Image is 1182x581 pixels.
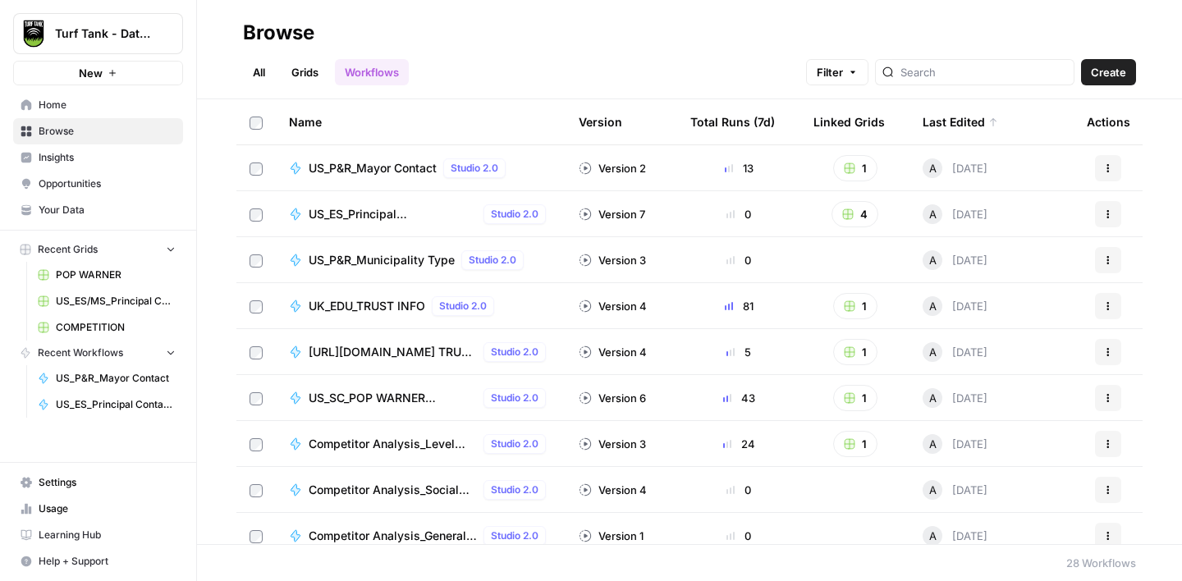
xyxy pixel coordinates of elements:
[13,144,183,171] a: Insights
[923,526,987,546] div: [DATE]
[309,298,425,314] span: UK_EDU_TRUST INFO
[491,483,538,497] span: Studio 2.0
[817,64,843,80] span: Filter
[13,13,183,54] button: Workspace: Turf Tank - Data Team
[56,268,176,282] span: POP WARNER
[30,262,183,288] a: POP WARNER
[929,298,937,314] span: A
[690,528,787,544] div: 0
[13,92,183,118] a: Home
[690,99,775,144] div: Total Runs (7d)
[13,522,183,548] a: Learning Hub
[13,237,183,262] button: Recent Grids
[579,298,647,314] div: Version 4
[243,20,314,46] div: Browse
[13,496,183,522] a: Usage
[39,528,176,542] span: Learning Hub
[579,160,646,176] div: Version 2
[56,397,176,412] span: US_ES_Principal Contact_VERSION1
[1091,64,1126,80] span: Create
[39,150,176,165] span: Insights
[13,548,183,574] button: Help + Support
[243,59,275,85] a: All
[39,554,176,569] span: Help + Support
[1081,59,1136,85] button: Create
[806,59,868,85] button: Filter
[289,526,552,546] a: Competitor Analysis_General Search_Step 3Studio 2.0
[690,160,787,176] div: 13
[309,252,455,268] span: US_P&R_Municipality Type
[579,252,646,268] div: Version 3
[451,161,498,176] span: Studio 2.0
[833,339,877,365] button: 1
[39,475,176,490] span: Settings
[690,206,787,222] div: 0
[929,206,937,222] span: A
[579,528,644,544] div: Version 1
[929,390,937,406] span: A
[309,344,477,360] span: [URL][DOMAIN_NAME] TRUST WEBSITE SCRAPE
[929,252,937,268] span: A
[900,64,1067,80] input: Search
[13,118,183,144] a: Browse
[491,391,538,405] span: Studio 2.0
[923,434,987,454] div: [DATE]
[469,253,516,268] span: Studio 2.0
[289,296,552,316] a: UK_EDU_TRUST INFOStudio 2.0
[491,437,538,451] span: Studio 2.0
[929,528,937,544] span: A
[923,342,987,362] div: [DATE]
[690,390,787,406] div: 43
[309,528,477,544] span: Competitor Analysis_General Search_Step 3
[38,242,98,257] span: Recent Grids
[30,314,183,341] a: COMPETITION
[309,160,437,176] span: US_P&R_Mayor Contact
[833,385,877,411] button: 1
[30,365,183,391] a: US_P&R_Mayor Contact
[923,99,998,144] div: Last Edited
[13,171,183,197] a: Opportunities
[13,197,183,223] a: Your Data
[30,288,183,314] a: US_ES/MS_Principal Contacts_1
[579,390,646,406] div: Version 6
[309,436,477,452] span: Competitor Analysis_Level 1_Knowledge Base_Step 1
[923,250,987,270] div: [DATE]
[929,344,937,360] span: A
[813,99,885,144] div: Linked Grids
[13,61,183,85] button: New
[690,298,787,314] div: 81
[309,390,477,406] span: US_SC_POP WARNER ASSOCIATION FINDER
[579,99,622,144] div: Version
[39,501,176,516] span: Usage
[282,59,328,85] a: Grids
[56,320,176,335] span: COMPETITION
[929,160,937,176] span: A
[289,342,552,362] a: [URL][DOMAIN_NAME] TRUST WEBSITE SCRAPEStudio 2.0
[39,124,176,139] span: Browse
[38,345,123,360] span: Recent Workflows
[690,436,787,452] div: 24
[39,203,176,217] span: Your Data
[335,59,409,85] a: Workflows
[690,252,787,268] div: 0
[289,250,552,270] a: US_P&R_Municipality TypeStudio 2.0
[289,99,552,144] div: Name
[56,371,176,386] span: US_P&R_Mayor Contact
[491,207,538,222] span: Studio 2.0
[832,201,878,227] button: 4
[923,388,987,408] div: [DATE]
[439,299,487,313] span: Studio 2.0
[39,176,176,191] span: Opportunities
[79,65,103,81] span: New
[923,158,987,178] div: [DATE]
[309,482,477,498] span: Competitor Analysis_Social Media_Step 2
[579,206,645,222] div: Version 7
[491,345,538,359] span: Studio 2.0
[56,294,176,309] span: US_ES/MS_Principal Contacts_1
[309,206,477,222] span: US_ES_Principal Contact_VERSION1
[289,434,552,454] a: Competitor Analysis_Level 1_Knowledge Base_Step 1Studio 2.0
[39,98,176,112] span: Home
[929,482,937,498] span: A
[491,528,538,543] span: Studio 2.0
[289,480,552,500] a: Competitor Analysis_Social Media_Step 2Studio 2.0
